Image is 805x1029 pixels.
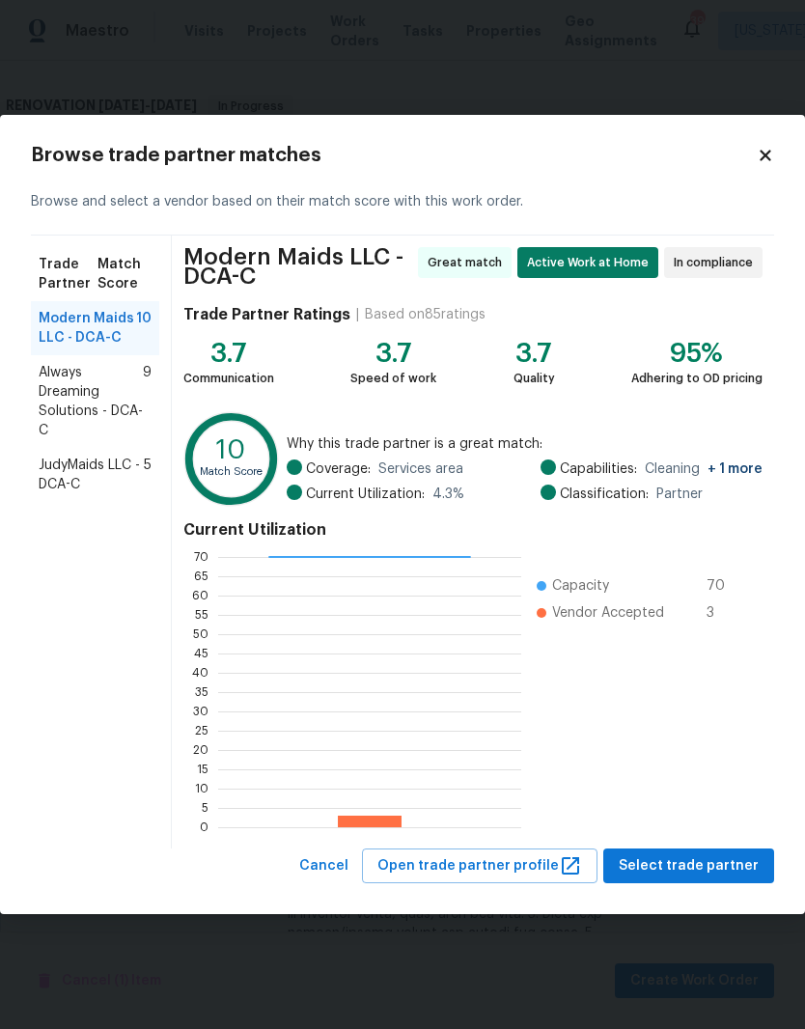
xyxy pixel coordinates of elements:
span: Partner [656,485,703,504]
text: 15 [197,763,208,774]
text: 45 [194,647,208,658]
div: 3.7 [514,344,555,363]
text: 20 [193,743,208,755]
span: Classification: [560,485,649,504]
h2: Browse trade partner matches [31,146,757,165]
div: Browse and select a vendor based on their match score with this work order. [31,169,774,236]
text: 70 [194,550,208,562]
span: Cleaning [645,459,763,479]
span: 9 [143,363,152,440]
span: Coverage: [306,459,371,479]
text: 50 [193,627,208,639]
h4: Trade Partner Ratings [183,305,350,324]
h4: Current Utilization [183,520,763,540]
text: 60 [192,589,208,600]
span: Vendor Accepted [552,603,664,623]
text: 35 [195,685,208,697]
div: Communication [183,369,274,388]
div: | [350,305,365,324]
button: Open trade partner profile [362,848,597,884]
span: Great match [428,253,510,272]
text: 0 [200,820,208,832]
div: 3.7 [183,344,274,363]
span: Capabilities: [560,459,637,479]
text: 10 [195,782,208,793]
div: Speed of work [350,369,436,388]
span: 70 [707,576,737,596]
span: In compliance [674,253,761,272]
span: Services area [378,459,463,479]
text: 25 [195,724,208,736]
span: Select trade partner [619,854,759,878]
span: Capacity [552,576,609,596]
div: Quality [514,369,555,388]
text: 55 [195,608,208,620]
text: 10 [216,437,245,463]
text: 65 [194,570,208,581]
text: Match Score [200,466,263,477]
span: Trade Partner [39,255,97,293]
span: Match Score [97,255,152,293]
span: 4.3 % [432,485,464,504]
div: 3.7 [350,344,436,363]
span: Always Dreaming Solutions - DCA-C [39,363,143,440]
text: 5 [202,801,208,813]
button: Cancel [291,848,356,884]
span: Why this trade partner is a great match: [287,434,763,454]
span: Modern Maids LLC - DCA-C [39,309,136,348]
span: + 1 more [708,462,763,476]
span: 10 [136,309,152,348]
div: Adhering to OD pricing [631,369,763,388]
span: Cancel [299,854,348,878]
button: Select trade partner [603,848,774,884]
span: 3 [707,603,737,623]
span: Current Utilization: [306,485,425,504]
span: JudyMaids LLC - DCA-C [39,456,144,494]
span: Active Work at Home [527,253,656,272]
span: Modern Maids LLC - DCA-C [183,247,412,286]
div: 95% [631,344,763,363]
span: 5 [144,456,152,494]
text: 30 [193,705,208,716]
div: Based on 85 ratings [365,305,486,324]
span: Open trade partner profile [377,854,582,878]
text: 40 [192,666,208,678]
